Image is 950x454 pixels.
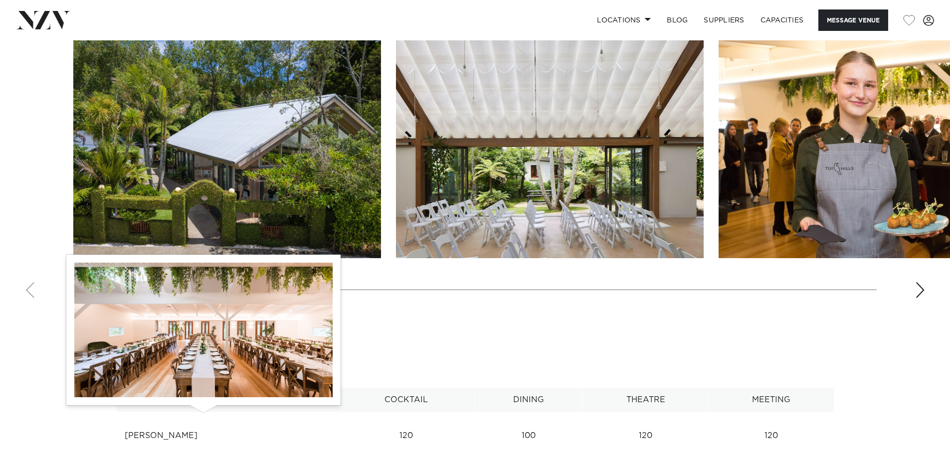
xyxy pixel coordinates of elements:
th: Theatre [582,388,709,412]
td: 120 [709,424,834,448]
button: Message Venue [818,9,888,31]
img: nzv-logo.png [16,11,70,29]
th: Dining [474,388,582,412]
a: Capacities [753,9,812,31]
td: [PERSON_NAME] [116,424,338,448]
td: 120 [582,424,709,448]
a: SUPPLIERS [696,9,752,31]
img: gxcK4O0iysRjcHykcoCU4DHTeSCniLVdTRYCCsOr.jpg [74,263,333,397]
swiper-slide: 1 / 30 [73,32,381,258]
a: BLOG [659,9,696,31]
th: Meeting [709,388,834,412]
th: Cocktail [338,388,475,412]
swiper-slide: 2 / 30 [396,32,704,258]
a: Locations [589,9,659,31]
td: 120 [338,424,475,448]
td: 100 [474,424,582,448]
